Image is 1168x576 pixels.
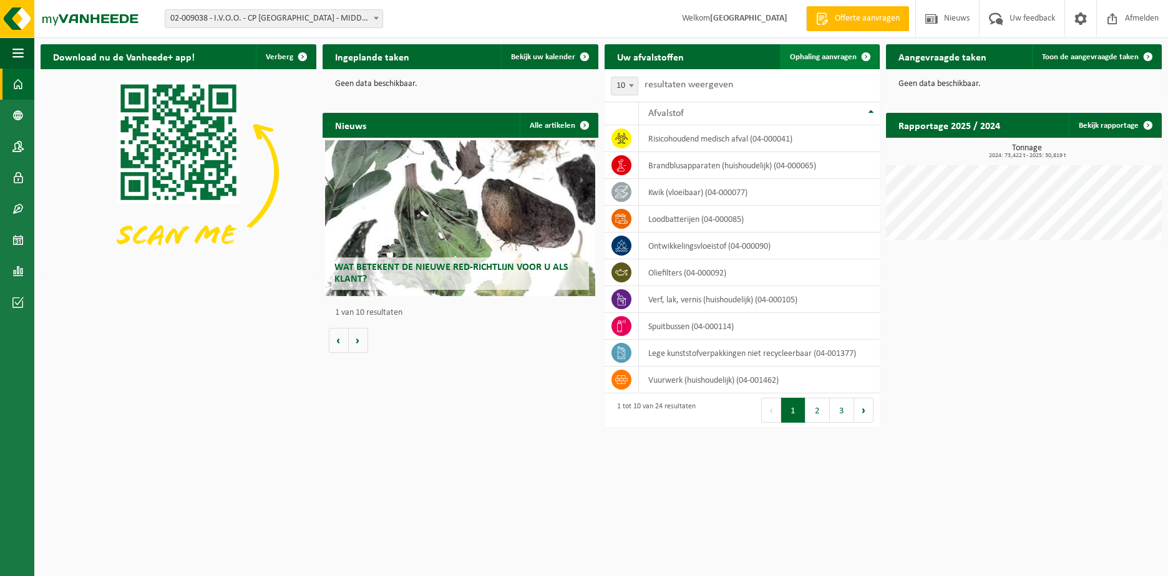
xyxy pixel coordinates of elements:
td: vuurwerk (huishoudelijk) (04-001462) [639,367,880,393]
span: 2024: 73,422 t - 2025: 30,819 t [892,153,1162,159]
span: Wat betekent de nieuwe RED-richtlijn voor u als klant? [334,262,568,284]
a: Bekijk rapportage [1069,113,1161,138]
h2: Uw afvalstoffen [605,44,696,69]
p: 1 van 10 resultaten [335,309,592,317]
p: Geen data beschikbaar. [898,80,1149,89]
button: Volgende [349,328,368,353]
h2: Aangevraagde taken [886,44,999,69]
span: 10 [611,77,638,95]
td: Lege kunststofverpakkingen niet recycleerbaar (04-001377) [639,340,880,367]
a: Alle artikelen [520,113,597,138]
span: 02-009038 - I.V.O.O. - CP MIDDELKERKE - MIDDELKERKE [165,10,382,27]
td: ontwikkelingsvloeistof (04-000090) [639,233,880,259]
span: Bekijk uw kalender [511,53,575,61]
button: 3 [830,398,854,423]
span: Toon de aangevraagde taken [1042,53,1139,61]
span: Verberg [266,53,293,61]
h2: Nieuws [323,113,379,137]
button: Verberg [256,44,315,69]
a: Bekijk uw kalender [501,44,597,69]
span: Afvalstof [648,108,684,118]
button: Vorige [329,328,349,353]
td: risicohoudend medisch afval (04-000041) [639,125,880,152]
td: oliefilters (04-000092) [639,259,880,286]
span: Offerte aanvragen [832,12,903,25]
td: kwik (vloeibaar) (04-000077) [639,179,880,206]
div: 1 tot 10 van 24 resultaten [611,396,696,424]
p: Geen data beschikbaar. [335,80,586,89]
h3: Tonnage [892,144,1162,159]
strong: [GEOGRAPHIC_DATA] [710,14,787,23]
label: resultaten weergeven [645,80,733,90]
h2: Ingeplande taken [323,44,422,69]
img: Download de VHEPlus App [41,69,316,276]
span: 02-009038 - I.V.O.O. - CP MIDDELKERKE - MIDDELKERKE [165,9,383,28]
a: Toon de aangevraagde taken [1032,44,1161,69]
h2: Rapportage 2025 / 2024 [886,113,1013,137]
span: Ophaling aanvragen [790,53,857,61]
button: 1 [781,398,805,423]
button: Previous [761,398,781,423]
a: Ophaling aanvragen [780,44,878,69]
td: spuitbussen (04-000114) [639,313,880,340]
td: brandblusapparaten (huishoudelijk) (04-000065) [639,152,880,179]
td: loodbatterijen (04-000085) [639,206,880,233]
button: 2 [805,398,830,423]
h2: Download nu de Vanheede+ app! [41,44,207,69]
button: Next [854,398,874,423]
a: Wat betekent de nieuwe RED-richtlijn voor u als klant? [325,140,595,296]
a: Offerte aanvragen [806,6,909,31]
td: verf, lak, vernis (huishoudelijk) (04-000105) [639,286,880,313]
